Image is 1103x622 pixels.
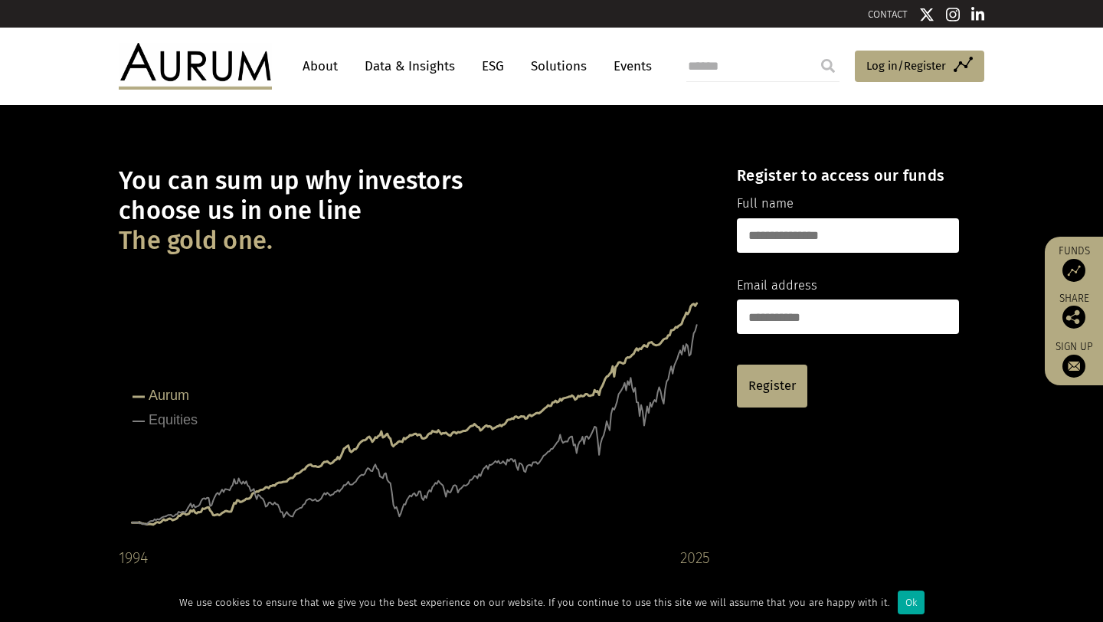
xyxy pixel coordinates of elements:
img: Instagram icon [946,7,960,22]
img: Share this post [1062,306,1085,329]
span: Log in/Register [866,57,946,75]
a: CONTACT [868,8,908,20]
div: 2025 [680,545,710,570]
div: 1994 [119,545,148,570]
h1: You can sum up why investors choose us in one line [119,166,710,256]
tspan: Aurum [149,388,189,403]
a: Data & Insights [357,52,463,80]
div: Share [1052,293,1095,329]
label: Email address [737,276,817,296]
h4: Register to access our funds [737,166,959,185]
a: ESG [474,52,512,80]
span: The gold one. [119,226,273,256]
a: Register [737,365,807,408]
tspan: Equities [149,412,198,427]
a: Funds [1052,244,1095,282]
a: Events [606,52,652,80]
img: Linkedin icon [971,7,985,22]
img: Twitter icon [919,7,934,22]
img: Sign up to our newsletter [1062,355,1085,378]
a: Sign up [1052,340,1095,378]
a: Log in/Register [855,51,984,83]
div: Ok [898,591,925,614]
label: Full name [737,194,794,214]
a: Solutions [523,52,594,80]
img: Access Funds [1062,259,1085,282]
a: About [295,52,345,80]
img: Aurum [119,43,272,89]
input: Submit [813,51,843,81]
